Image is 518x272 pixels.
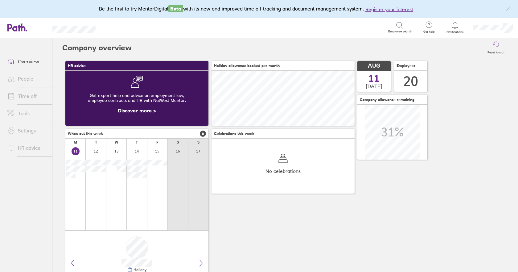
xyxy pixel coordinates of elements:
div: W [115,140,118,144]
span: Beta [168,5,183,12]
div: F [156,140,158,144]
div: S [177,140,179,144]
button: Reset layout [484,38,508,58]
span: 11 [368,73,380,83]
div: T [95,140,97,144]
span: Notifications [445,30,465,34]
span: [DATE] [366,83,382,89]
div: Be the first to try MentorDigital with its new and improved time off tracking and document manage... [99,5,419,13]
a: Time off [2,90,52,102]
span: No celebrations [265,168,301,174]
div: M [74,140,77,144]
a: Notifications [445,21,465,34]
span: 6 [200,131,206,137]
button: Register your interest [365,6,413,13]
span: Holiday allowance booked per month [214,64,280,68]
span: Employees [397,64,416,68]
a: HR advice [2,142,52,154]
div: Search [112,24,128,30]
h2: Company overview [62,38,132,58]
a: Tools [2,107,52,119]
div: S [197,140,199,144]
div: Get expert help and advice on employment law, employee contracts and HR with NatWest Mentor. [70,88,203,108]
a: Settings [2,124,52,137]
span: Company allowance remaining [360,98,414,102]
span: Celebrations this week [214,132,254,136]
span: Employee search [388,30,412,33]
div: Holiday [132,268,146,272]
span: HR advice [68,64,86,68]
span: Who's out this week [68,132,103,136]
a: Discover more > [118,107,156,114]
span: Get help [419,30,439,34]
a: Overview [2,55,52,68]
a: People [2,73,52,85]
span: AUG [368,63,380,69]
div: T [136,140,138,144]
label: Reset layout [484,49,508,54]
div: 20 [403,73,418,89]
